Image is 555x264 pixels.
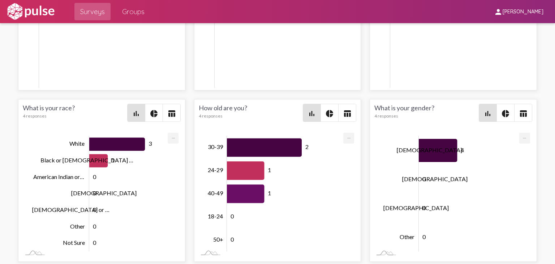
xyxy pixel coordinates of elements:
[199,113,303,119] div: 4 responses
[40,157,133,163] tspan: Black or [DEMOGRAPHIC_DATA] …
[479,104,496,122] button: Bar chart
[231,213,234,220] tspan: 0
[208,136,345,252] g: Chart
[305,143,309,150] tspan: 2
[343,109,352,118] mat-icon: table_chart
[71,190,137,196] tspan: [DEMOGRAPHIC_DATA]
[208,213,223,220] tspan: 18-24
[132,109,141,118] mat-icon: bar_chart
[208,190,223,196] tspan: 40-49
[303,104,320,122] button: Bar chart
[501,109,510,118] mat-icon: pie_chart
[483,109,492,118] mat-icon: bar_chart
[32,1,169,117] g: Chart
[383,204,449,211] tspan: [DEMOGRAPHIC_DATA]
[321,104,338,122] button: Pie style chart
[519,109,528,118] mat-icon: table_chart
[397,146,462,153] tspan: [DEMOGRAPHIC_DATA]
[213,236,223,243] tspan: 50+
[63,239,85,246] tspan: Not Sure
[6,3,56,21] img: white-logo.svg
[32,136,169,252] g: Chart
[488,5,549,18] button: [PERSON_NAME]
[503,9,543,15] span: [PERSON_NAME]
[128,104,145,122] button: Bar chart
[227,138,302,249] g: Series
[167,109,176,118] mat-icon: table_chart
[422,233,426,240] tspan: 0
[268,190,271,196] tspan: 1
[122,5,145,18] span: Groups
[33,173,84,180] tspan: American Indian or…
[374,104,478,122] div: What is your gender?
[515,104,532,122] button: Table view
[419,139,457,249] g: Series
[163,104,180,122] button: Table view
[519,133,530,140] a: Export [Press ENTER or use arrow keys to navigate]
[400,233,414,240] tspan: Other
[307,109,316,118] mat-icon: bar_chart
[23,113,127,119] div: 4 responses
[497,104,514,122] button: Pie style chart
[343,133,354,140] a: Export [Press ENTER or use arrow keys to navigate]
[383,136,520,252] g: Chart
[80,5,105,18] span: Surveys
[231,236,234,243] tspan: 0
[208,143,223,150] tspan: 30-39
[494,8,503,16] mat-icon: person
[374,113,478,119] div: 4 responses
[93,173,96,180] tspan: 0
[116,3,150,20] a: Groups
[339,104,356,122] button: Table view
[145,104,163,122] button: Pie style chart
[32,206,109,213] tspan: [DEMOGRAPHIC_DATA] or …
[149,140,152,147] tspan: 3
[70,223,85,230] tspan: Other
[199,104,303,122] div: How old are you?
[208,166,223,173] tspan: 24-29
[69,140,85,147] tspan: White
[23,104,127,122] div: What is your race?
[325,109,334,118] mat-icon: pie_chart
[402,175,468,182] tspan: [DEMOGRAPHIC_DATA]
[168,133,178,140] a: Export [Press ENTER or use arrow keys to navigate]
[150,109,158,118] mat-icon: pie_chart
[461,146,464,153] tspan: 4
[74,3,111,20] a: Surveys
[93,239,96,246] tspan: 0
[268,166,271,173] tspan: 1
[89,138,145,250] g: Series
[93,223,96,230] tspan: 0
